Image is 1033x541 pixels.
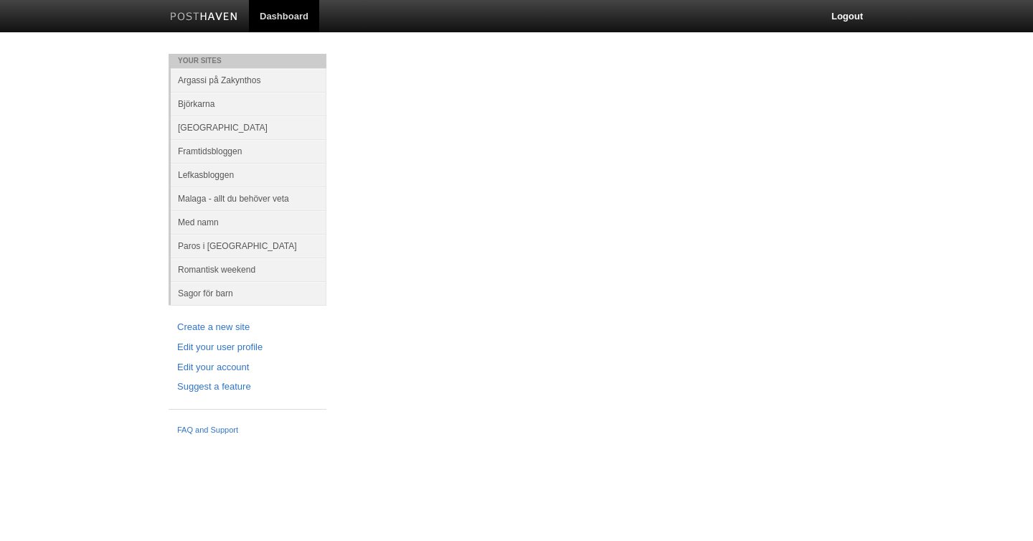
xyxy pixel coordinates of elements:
[177,340,318,355] a: Edit your user profile
[171,234,326,258] a: Paros i [GEOGRAPHIC_DATA]
[171,92,326,116] a: Björkarna
[177,424,318,437] a: FAQ and Support
[171,210,326,234] a: Med namn
[171,281,326,305] a: Sagor för barn
[171,116,326,139] a: [GEOGRAPHIC_DATA]
[177,320,318,335] a: Create a new site
[171,187,326,210] a: Malaga - allt du behöver veta
[171,139,326,163] a: Framtidsbloggen
[171,258,326,281] a: Romantisk weekend
[171,163,326,187] a: Lefkasbloggen
[169,54,326,68] li: Your Sites
[177,360,318,375] a: Edit your account
[171,68,326,92] a: Argassi på Zakynthos
[177,380,318,395] a: Suggest a feature
[170,12,238,23] img: Posthaven-bar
